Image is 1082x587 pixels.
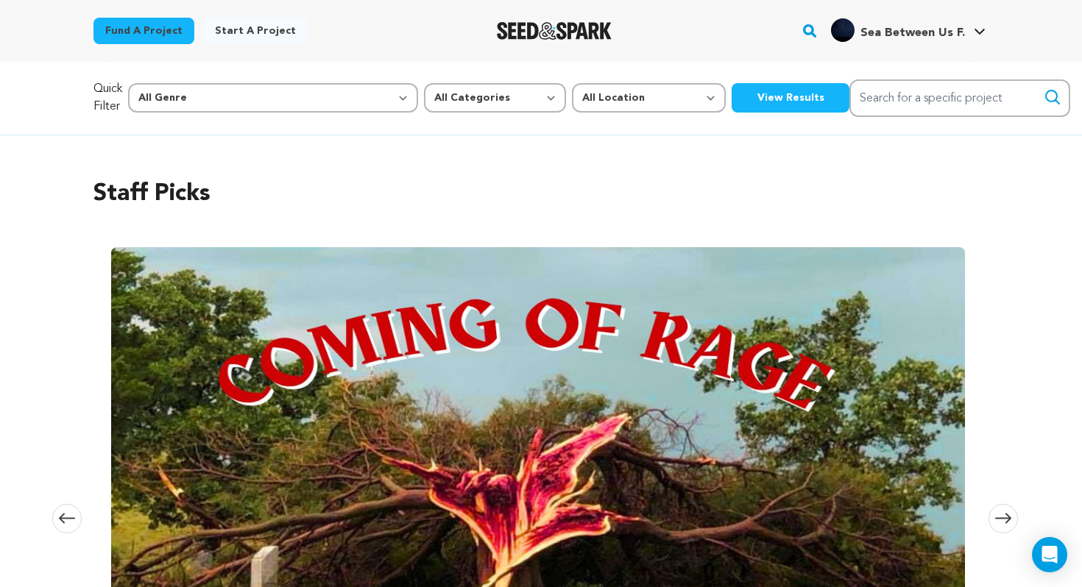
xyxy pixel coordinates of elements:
[1032,537,1067,572] div: Open Intercom Messenger
[849,79,1070,117] input: Search for a specific project
[860,27,965,39] span: Sea Between Us F.
[828,15,989,42] a: Sea Between Us F.'s Profile
[93,18,194,44] a: Fund a project
[831,18,855,42] img: 70e4bdabd1bda51f.jpg
[203,18,308,44] a: Start a project
[497,22,612,40] a: Seed&Spark Homepage
[831,18,965,42] div: Sea Between Us F.'s Profile
[732,83,849,113] button: View Results
[93,177,989,212] h2: Staff Picks
[828,15,989,46] span: Sea Between Us F.'s Profile
[93,80,122,115] p: Quick Filter
[497,22,612,40] img: Seed&Spark Logo Dark Mode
